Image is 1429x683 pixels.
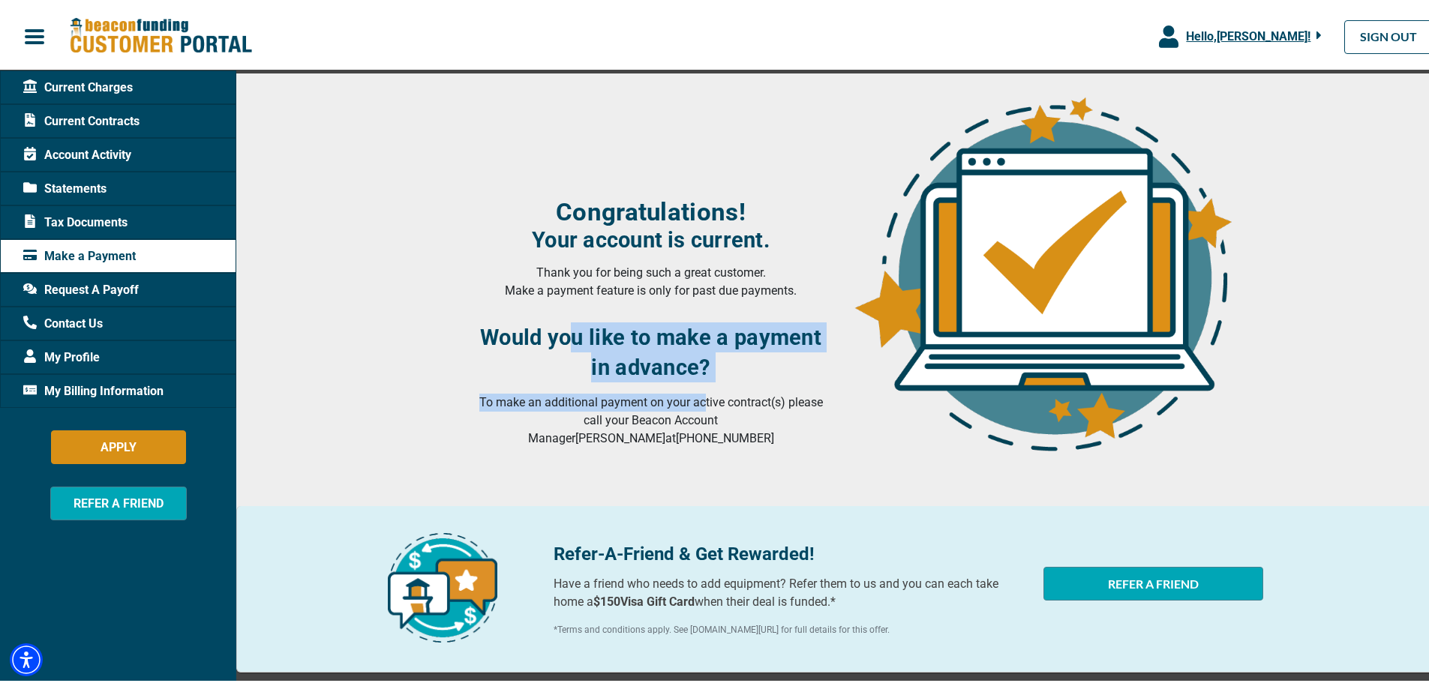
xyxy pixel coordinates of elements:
h3: Would you like to make a payment in advance? [473,319,830,379]
button: REFER A FRIEND [1043,564,1263,598]
span: Current Charges [23,76,133,94]
p: Have a friend who needs to add equipment? Refer them to us and you can each take home a when thei... [554,572,1025,608]
p: To make an additional payment on your active contract(s) please call your Beacon Account Manager ... [473,391,830,445]
span: My Billing Information [23,379,164,397]
b: $150 Visa Gift Card [593,592,695,606]
span: Make a Payment [23,244,136,262]
span: My Profile [23,346,100,364]
span: Hello, [PERSON_NAME] ! [1186,26,1310,40]
img: account-upto-date.png [848,89,1236,448]
h3: Congratulations! [473,194,830,224]
span: Contact Us [23,312,103,330]
span: Tax Documents [23,211,128,229]
span: Account Activity [23,143,131,161]
img: Beacon Funding Customer Portal Logo [69,14,252,52]
div: Accessibility Menu [10,640,43,673]
img: refer-a-friend-icon.png [388,530,497,640]
button: REFER A FRIEND [50,484,187,517]
p: *Terms and conditions apply. See [DOMAIN_NAME][URL] for full details for this offer. [554,620,1025,634]
button: APPLY [51,427,186,461]
p: Refer-A-Friend & Get Rewarded! [554,538,1025,565]
span: Current Contracts [23,109,140,127]
h4: Your account is current. [473,224,830,250]
span: Request A Payoff [23,278,139,296]
span: Statements [23,177,107,195]
p: Thank you for being such a great customer. Make a payment feature is only for past due payments. [473,261,830,297]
